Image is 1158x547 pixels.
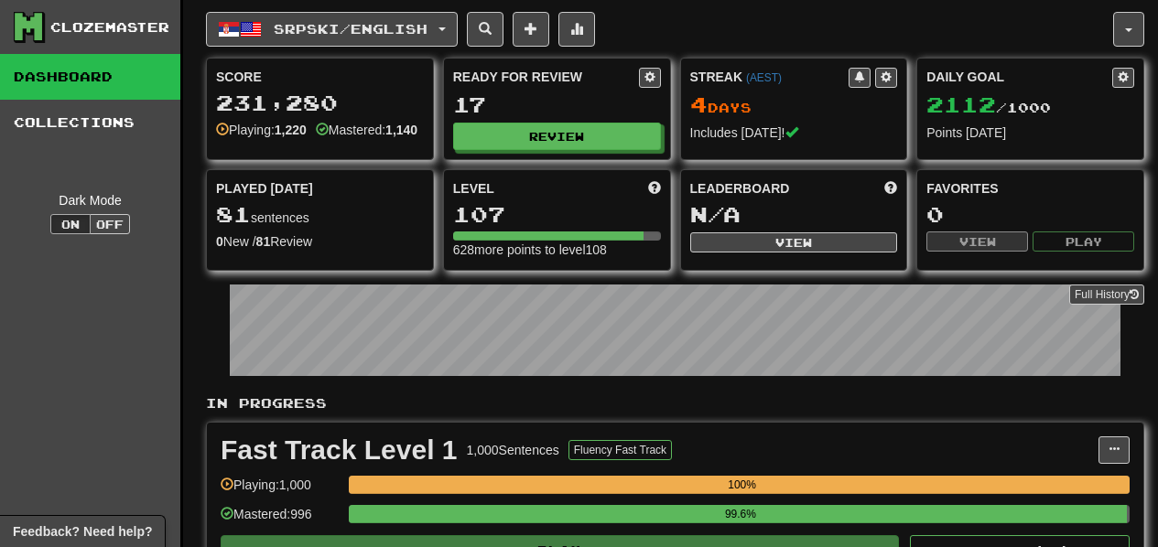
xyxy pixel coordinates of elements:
[746,71,782,84] a: (AEST)
[216,68,424,86] div: Score
[926,179,1134,198] div: Favorites
[568,440,672,460] button: Fluency Fast Track
[216,121,307,139] div: Playing:
[690,201,741,227] span: N/A
[221,505,340,535] div: Mastered: 996
[354,476,1130,494] div: 100%
[453,93,661,116] div: 17
[216,179,313,198] span: Played [DATE]
[558,12,595,47] button: More stats
[256,234,271,249] strong: 81
[216,201,251,227] span: 81
[467,12,503,47] button: Search sentences
[453,241,661,259] div: 628 more points to level 108
[1069,284,1144,305] a: Full History
[216,203,424,227] div: sentences
[690,179,790,198] span: Leaderboard
[354,505,1126,523] div: 99.6%
[385,123,417,137] strong: 1,140
[221,436,458,464] div: Fast Track Level 1
[453,68,639,86] div: Ready for Review
[216,91,424,114] div: 231,280
[90,214,130,234] button: Off
[275,123,307,137] strong: 1,220
[467,441,559,459] div: 1,000 Sentences
[690,232,898,252] button: View
[926,100,1051,115] span: / 1000
[690,93,898,117] div: Day s
[453,179,494,198] span: Level
[221,476,340,506] div: Playing: 1,000
[926,91,996,117] span: 2112
[690,123,898,142] div: Includes [DATE]!
[690,68,850,86] div: Streak
[926,231,1028,252] button: View
[453,203,661,226] div: 107
[13,522,152,541] span: Open feedback widget
[274,21,427,37] span: Srpski / English
[690,91,708,117] span: 4
[216,234,223,249] strong: 0
[50,214,91,234] button: On
[216,232,424,251] div: New / Review
[316,121,417,139] div: Mastered:
[884,179,897,198] span: This week in points, UTC
[206,12,458,47] button: Srpski/English
[453,123,661,150] button: Review
[926,203,1134,226] div: 0
[1033,231,1134,252] button: Play
[14,191,167,209] div: Dark Mode
[648,179,661,198] span: Score more points to level up
[50,18,169,37] div: Clozemaster
[206,394,1144,413] p: In Progress
[926,68,1112,88] div: Daily Goal
[926,123,1134,142] div: Points [DATE]
[513,12,549,47] button: Add sentence to collection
